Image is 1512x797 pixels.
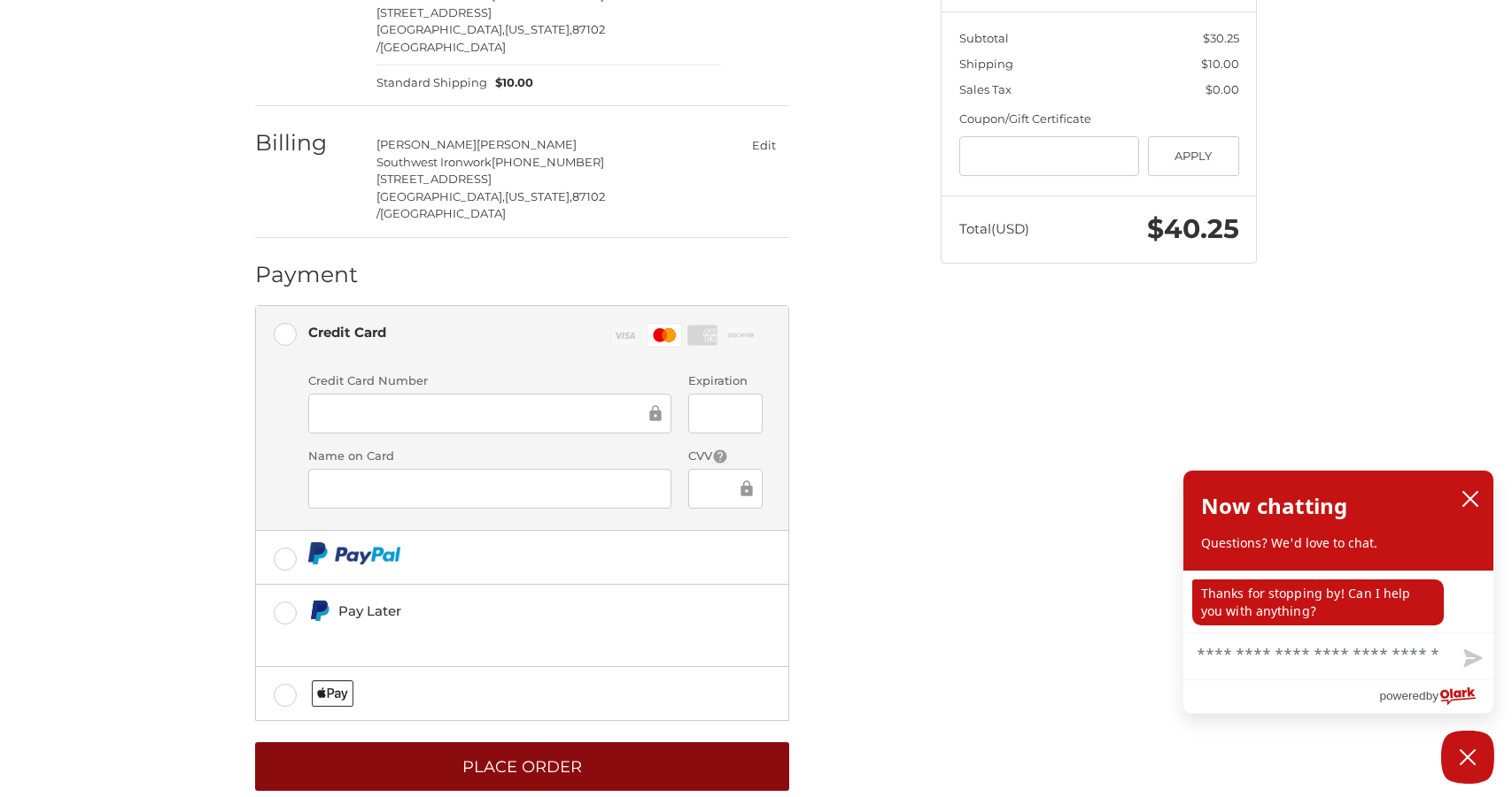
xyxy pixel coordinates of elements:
input: Gift Certificate or Coupon Code [959,136,1140,176]
span: Total (USD) [959,220,1029,237]
span: Subtotal [959,31,1009,45]
label: Credit Card Number [308,372,671,390]
span: [PERSON_NAME] [477,137,577,151]
iframe: Secure Credit Card Frame - CVV [701,479,736,499]
h2: Payment [255,261,359,288]
p: Thanks for stopping by! Can I help you with anything? [1192,579,1444,625]
button: Send message [1449,639,1493,679]
div: chat [1183,571,1493,632]
span: $10.00 [487,74,534,92]
span: [STREET_ADDRESS] [376,172,492,186]
img: Pay Later icon [308,600,330,622]
button: Edit [738,132,789,157]
span: [GEOGRAPHIC_DATA], [376,189,505,203]
iframe: PayPal Message 1 [308,629,668,645]
span: 87102 / [376,22,605,54]
span: Sales Tax [959,82,1012,96]
span: $10.00 [1201,57,1239,71]
p: Questions? We'd love to chat. [1201,534,1476,552]
h2: Now chatting [1201,488,1347,524]
iframe: Secure Credit Card Frame - Cardholder Name [321,479,659,499]
span: Southwest Ironwork [376,155,492,169]
span: [GEOGRAPHIC_DATA] [380,206,506,220]
h2: Billing [255,129,359,157]
span: [US_STATE], [505,22,572,36]
button: close chatbox [1456,486,1485,512]
label: Expiration [688,372,762,390]
img: PayPal icon [308,542,401,564]
iframe: Secure Credit Card Frame - Credit Card Number [321,403,646,424]
span: [STREET_ADDRESS] [376,5,492,19]
span: [GEOGRAPHIC_DATA], [376,22,505,36]
span: [PERSON_NAME] [376,137,477,151]
label: CVV [688,448,762,465]
button: Apply [1148,136,1239,176]
div: Credit Card [308,318,386,347]
button: Close Chatbox [1441,731,1494,784]
span: [US_STATE], [505,189,572,203]
span: Shipping [959,57,1013,71]
span: $0.00 [1206,82,1239,96]
span: $40.25 [1147,212,1239,245]
div: Coupon/Gift Certificate [959,111,1239,128]
span: $30.25 [1203,31,1239,45]
iframe: Secure Credit Card Frame - Expiration Date [701,403,749,424]
span: Standard Shipping [376,74,487,92]
a: Powered by Olark [1379,680,1493,713]
div: olark chatbox [1182,470,1494,714]
span: [GEOGRAPHIC_DATA] [380,40,506,54]
button: Place Order [255,742,789,791]
span: [PHONE_NUMBER] [492,155,604,169]
div: Pay Later [338,596,667,625]
span: by [1426,685,1438,707]
img: Applepay icon [312,680,353,707]
span: powered [1379,685,1425,707]
label: Name on Card [308,448,671,465]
